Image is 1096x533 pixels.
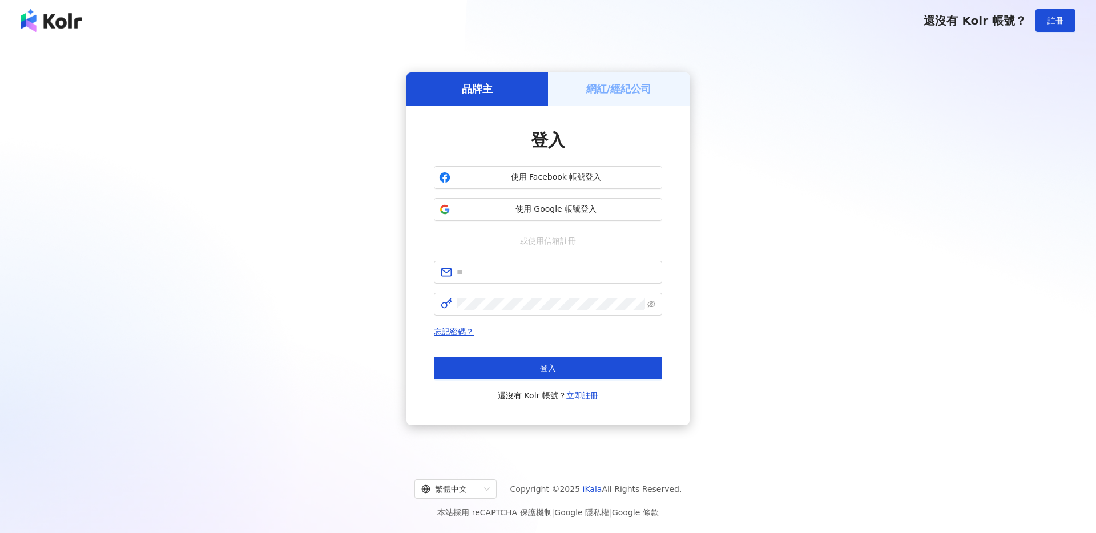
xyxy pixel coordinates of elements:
[609,508,612,517] span: |
[540,364,556,373] span: 登入
[21,9,82,32] img: logo
[531,130,565,150] span: 登入
[647,300,655,308] span: eye-invisible
[434,166,662,189] button: 使用 Facebook 帳號登入
[554,508,609,517] a: Google 隱私權
[552,508,555,517] span: |
[455,172,657,183] span: 使用 Facebook 帳號登入
[421,480,479,498] div: 繁體中文
[434,327,474,336] a: 忘記密碼？
[434,198,662,221] button: 使用 Google 帳號登入
[566,391,598,400] a: 立即註冊
[437,506,658,519] span: 本站採用 reCAPTCHA 保護機制
[612,508,659,517] a: Google 條款
[1035,9,1075,32] button: 註冊
[510,482,682,496] span: Copyright © 2025 All Rights Reserved.
[583,484,602,494] a: iKala
[924,14,1026,27] span: 還沒有 Kolr 帳號？
[462,82,493,96] h5: 品牌主
[434,357,662,379] button: 登入
[455,204,657,215] span: 使用 Google 帳號登入
[498,389,598,402] span: 還沒有 Kolr 帳號？
[586,82,652,96] h5: 網紅/經紀公司
[512,235,584,247] span: 或使用信箱註冊
[1047,16,1063,25] span: 註冊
